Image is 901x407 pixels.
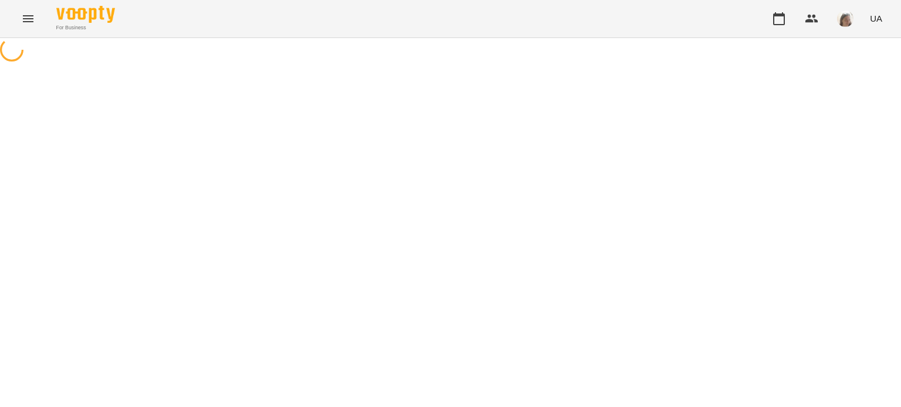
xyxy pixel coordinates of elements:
img: 4795d6aa07af88b41cce17a01eea78aa.jpg [837,11,853,27]
button: UA [865,8,887,29]
span: UA [870,12,882,25]
span: For Business [56,24,115,32]
button: Menu [14,5,42,33]
img: Voopty Logo [56,6,115,23]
